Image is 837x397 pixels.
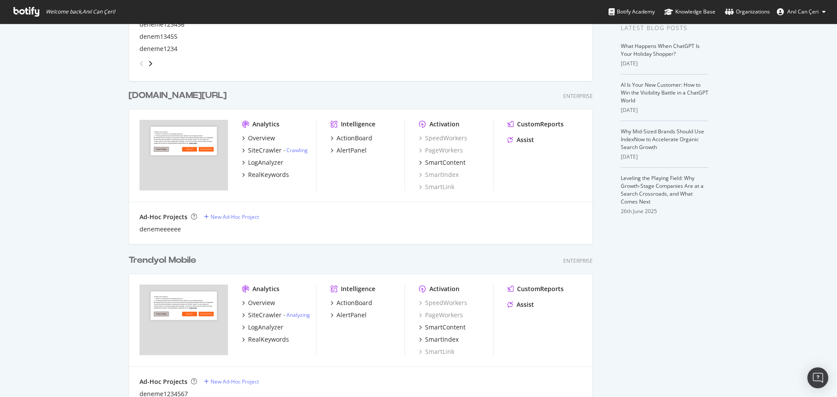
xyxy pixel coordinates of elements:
div: ActionBoard [337,134,372,143]
div: Knowledge Base [664,7,715,16]
a: denem13455 [139,32,177,41]
div: Open Intercom Messenger [807,367,828,388]
div: New Ad-Hoc Project [211,213,259,221]
div: - [283,146,308,154]
div: Assist [517,136,534,144]
div: Overview [248,134,275,143]
a: SpeedWorkers [419,134,467,143]
div: ActionBoard [337,299,372,307]
div: AlertPanel [337,311,367,319]
a: LogAnalyzer [242,158,283,167]
a: Leveling the Playing Field: Why Growth-Stage Companies Are at a Search Crossroads, and What Comes... [621,174,704,205]
a: SiteCrawler- Analyzing [242,311,310,319]
div: Botify Academy [609,7,655,16]
a: AlertPanel [330,311,367,319]
div: Assist [517,300,534,309]
a: SiteCrawler- Crawling [242,146,308,155]
img: trendyol.com/ro [139,120,228,190]
div: Activation [429,285,459,293]
div: [DOMAIN_NAME][URL] [129,89,227,102]
a: Crawling [286,146,308,154]
div: Latest Blog Posts [621,23,708,33]
a: AI Is Your New Customer: How to Win the Visibility Battle in a ChatGPT World [621,81,708,104]
a: Assist [507,300,534,309]
div: Trendyol Mobile [129,254,196,267]
div: angle-right [147,59,153,68]
a: CustomReports [507,285,564,293]
div: [DATE] [621,106,708,114]
button: Anıl Can Çeri [770,5,833,19]
a: SmartContent [419,323,466,332]
div: Analytics [252,120,279,129]
a: Overview [242,134,275,143]
a: What Happens When ChatGPT Is Your Holiday Shopper? [621,42,700,58]
a: SmartLink [419,183,454,191]
a: SmartContent [419,158,466,167]
a: ActionBoard [330,299,372,307]
div: Overview [248,299,275,307]
a: SmartLink [419,347,454,356]
a: Trendyol Mobile [129,254,200,267]
div: Activation [429,120,459,129]
div: Intelligence [341,120,375,129]
div: RealKeywords [248,170,289,179]
div: [DATE] [621,153,708,161]
div: Organizations [725,7,770,16]
div: AlertPanel [337,146,367,155]
div: RealKeywords [248,335,289,344]
div: SmartContent [425,158,466,167]
a: Assist [507,136,534,144]
a: LogAnalyzer [242,323,283,332]
a: PageWorkers [419,311,463,319]
div: LogAnalyzer [248,323,283,332]
a: New Ad-Hoc Project [204,378,259,385]
a: SmartIndex [419,170,459,179]
a: RealKeywords [242,335,289,344]
div: CustomReports [517,285,564,293]
a: ActionBoard [330,134,372,143]
span: Anıl Can Çeri [787,8,819,15]
a: RealKeywords [242,170,289,179]
div: CustomReports [517,120,564,129]
div: SiteCrawler [248,146,282,155]
a: denemeeeeee [139,225,181,234]
div: New Ad-Hoc Project [211,378,259,385]
a: CustomReports [507,120,564,129]
div: SmartIndex [425,335,459,344]
div: [DATE] [621,60,708,68]
a: Overview [242,299,275,307]
a: Analyzing [286,311,310,319]
div: Intelligence [341,285,375,293]
a: AlertPanel [330,146,367,155]
div: Enterprise [563,257,593,265]
div: Ad-Hoc Projects [139,377,187,386]
div: deneme123456 [139,20,184,29]
a: Why Mid-Sized Brands Should Use IndexNow to Accelerate Organic Search Growth [621,128,704,151]
div: angle-left [136,57,147,71]
a: [DOMAIN_NAME][URL] [129,89,230,102]
span: Welcome back, Anıl Can Çeri ! [46,8,115,15]
div: Analytics [252,285,279,293]
div: - [283,311,310,319]
div: SiteCrawler [248,311,282,319]
div: Ad-Hoc Projects [139,213,187,221]
img: trendyol.com [139,285,228,355]
div: SmartContent [425,323,466,332]
div: 26th June 2025 [621,207,708,215]
a: deneme1234 [139,44,177,53]
a: SpeedWorkers [419,299,467,307]
a: PageWorkers [419,146,463,155]
a: New Ad-Hoc Project [204,213,259,221]
a: SmartIndex [419,335,459,344]
div: LogAnalyzer [248,158,283,167]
